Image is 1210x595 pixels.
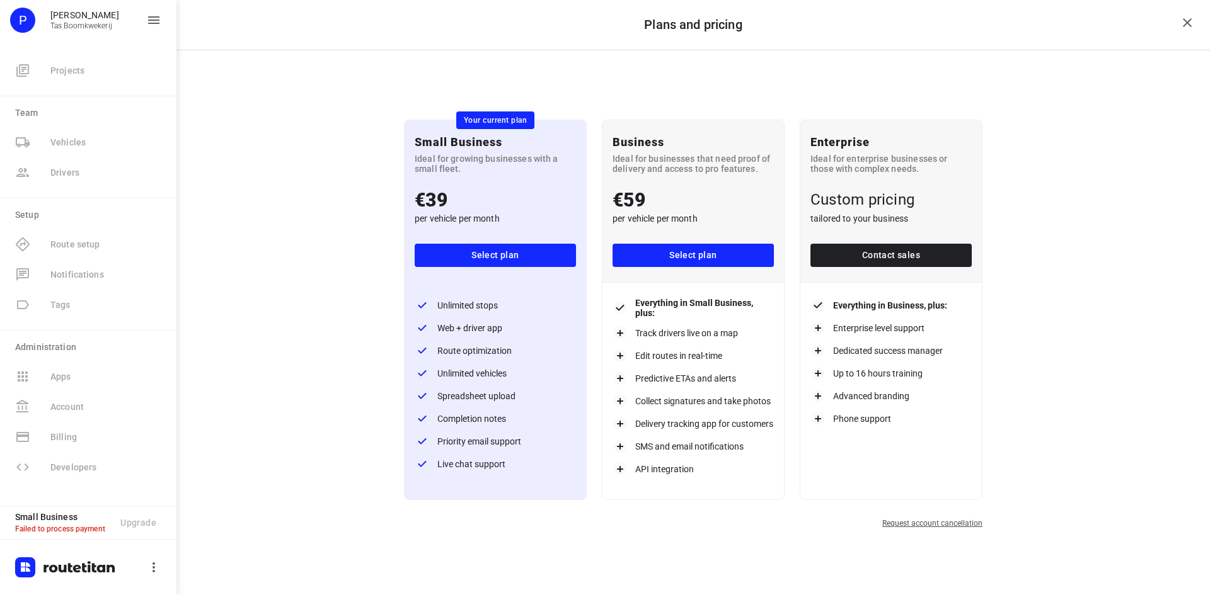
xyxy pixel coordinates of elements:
h6: Plans and pricing [644,18,742,32]
li: Unlimited stops [415,298,576,313]
p: Administration [15,341,166,354]
li: Route optimization [415,343,576,358]
span: Available only on our Business plan [10,361,166,392]
p: €59 [613,189,774,211]
p: per vehicle per month [415,213,576,224]
li: Enterprise level support [810,320,972,336]
p: Small Business [415,135,576,149]
span: Contact sales [821,247,962,263]
span: Select plan [425,247,566,263]
li: Priority email support [415,434,576,449]
li: Completion notes [415,411,576,426]
li: Advanced branding [810,388,972,404]
li: Dedicated success manager [810,343,972,358]
li: Live chat support [415,456,576,472]
li: SMS and email notifications [613,439,774,454]
p: Business [613,135,774,149]
a: Contact sales [810,244,972,267]
li: Web + driver app [415,320,576,336]
p: Setup [15,208,166,222]
div: P [10,8,35,33]
p: Ideal for growing businesses with a small fleet. [415,154,576,174]
button: Select plan [613,244,774,267]
li: Up to 16 hours training [810,366,972,381]
li: Edit routes in real-time [613,348,774,363]
p: Tas Boomkwekerij [50,21,119,30]
p: Peter Tas [50,10,119,20]
li: Spreadsheet upload [415,388,576,404]
button: Select plan [415,244,576,267]
li: Unlimited vehicles [415,366,576,381]
span: Your current plan [456,116,535,125]
li: Delivery tracking app for customers [613,416,774,431]
p: Enterprise [810,135,972,149]
li: Predictive ETAs and alerts [613,371,774,386]
a: Request account cancellation [882,519,982,528]
p: Team [15,106,166,120]
li: API integration [613,462,774,477]
p: per vehicle per month [613,213,774,224]
span: Available only on our Business plan [10,259,166,290]
p: Custom pricing [810,189,972,211]
span: Select plan [623,247,764,263]
p: €39 [415,189,576,211]
b: Everything in Small Business, plus: [635,298,774,318]
p: Small Business [15,512,110,522]
p: Ideal for businesses that need proof of delivery and access to pro features. [613,154,774,174]
span: Failed to process payment [15,524,105,533]
p: Ideal for enterprise businesses or those with complex needs. [810,154,972,174]
li: Track drivers live on a map [613,326,774,341]
b: Everything in Business, plus: [833,300,947,310]
button: close [1175,10,1200,35]
span: Available only on our Business plan [10,290,166,320]
li: Phone support [810,411,972,426]
p: tailored to your business [810,213,972,224]
li: Collect signatures and take photos [613,394,774,409]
